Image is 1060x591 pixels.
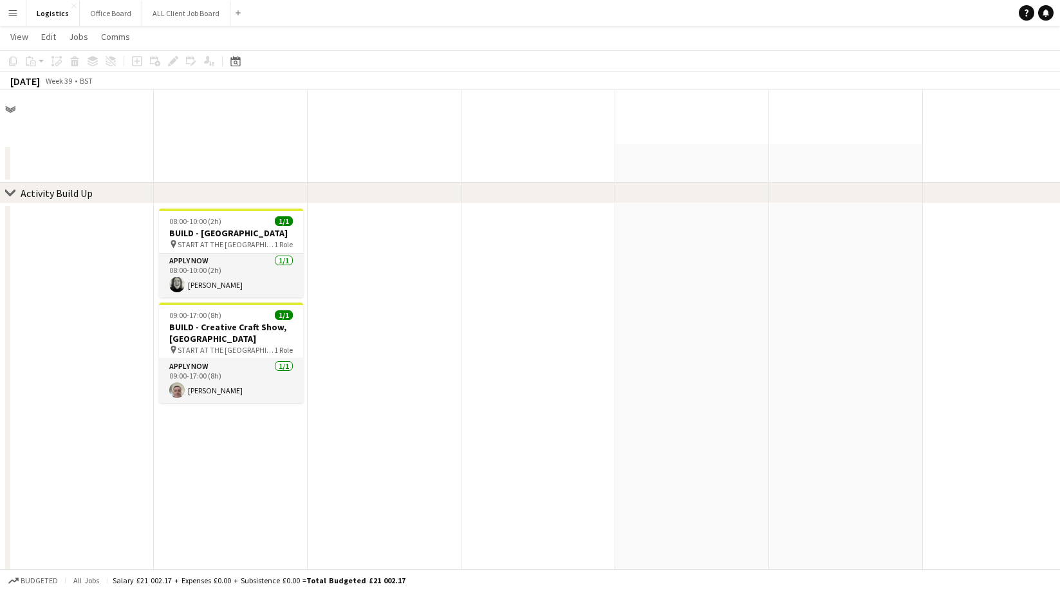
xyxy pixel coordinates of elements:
[69,31,88,42] span: Jobs
[96,28,135,45] a: Comms
[169,216,221,226] span: 08:00-10:00 (2h)
[275,216,293,226] span: 1/1
[275,310,293,320] span: 1/1
[159,359,303,403] app-card-role: APPLY NOW1/109:00-17:00 (8h)[PERSON_NAME]
[6,574,60,588] button: Budgeted
[159,227,303,239] h3: BUILD - [GEOGRAPHIC_DATA]
[36,28,61,45] a: Edit
[101,31,130,42] span: Comms
[5,28,33,45] a: View
[71,576,102,585] span: All jobs
[159,321,303,344] h3: BUILD - Creative Craft Show, [GEOGRAPHIC_DATA]
[159,254,303,297] app-card-role: APPLY NOW1/108:00-10:00 (2h)[PERSON_NAME]
[21,187,93,200] div: Activity Build Up
[178,345,274,355] span: START AT THE [GEOGRAPHIC_DATA]
[26,1,80,26] button: Logistics
[41,31,56,42] span: Edit
[142,1,230,26] button: ALL Client Job Board
[113,576,405,585] div: Salary £21 002.17 + Expenses £0.00 + Subsistence £0.00 =
[159,209,303,297] app-job-card: 08:00-10:00 (2h)1/1BUILD - [GEOGRAPHIC_DATA] START AT THE [GEOGRAPHIC_DATA]1 RoleAPPLY NOW1/108:0...
[21,576,58,585] span: Budgeted
[80,76,93,86] div: BST
[64,28,93,45] a: Jobs
[10,75,40,88] div: [DATE]
[42,76,75,86] span: Week 39
[274,239,293,249] span: 1 Role
[80,1,142,26] button: Office Board
[178,239,274,249] span: START AT THE [GEOGRAPHIC_DATA]
[10,31,28,42] span: View
[306,576,405,585] span: Total Budgeted £21 002.17
[169,310,221,320] span: 09:00-17:00 (8h)
[274,345,293,355] span: 1 Role
[159,303,303,403] app-job-card: 09:00-17:00 (8h)1/1BUILD - Creative Craft Show, [GEOGRAPHIC_DATA] START AT THE [GEOGRAPHIC_DATA]1...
